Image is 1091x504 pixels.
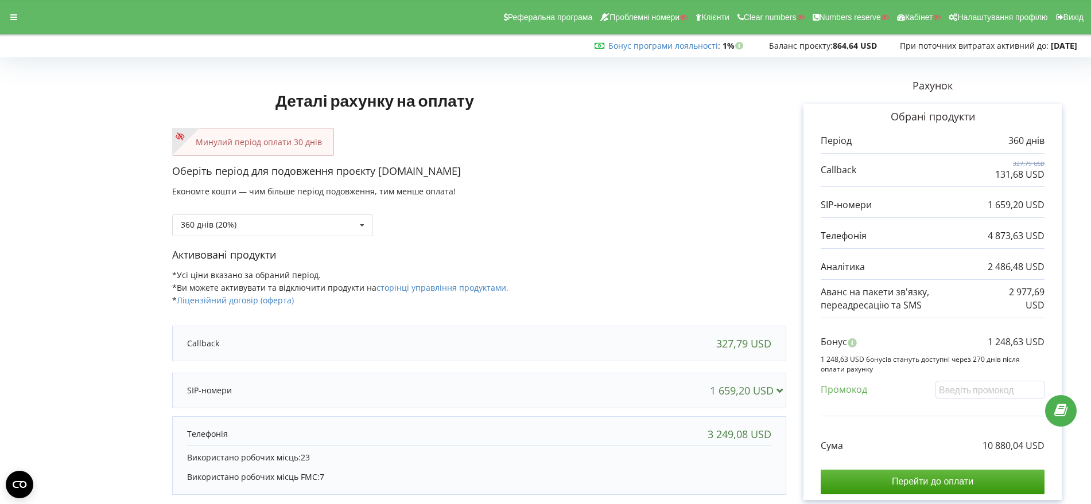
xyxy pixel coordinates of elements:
span: : [608,40,720,51]
p: 1 248,63 USD [988,335,1045,349]
span: Економте кошти — чим більше період подовження, тим менше оплата! [172,186,456,197]
span: *Ви можете активувати та відключити продукти на [172,282,508,293]
span: Баланс проєкту: [769,40,833,51]
p: 10 880,04 USD [983,439,1045,452]
p: Callback [187,338,219,349]
span: Реферальна програма [508,13,593,22]
p: 2 977,69 USD [997,286,1045,312]
p: Аванс на пакети зв'язку, переадресацію та SMS [821,286,997,312]
p: 1 248,63 USD бонусів стануть доступні через 270 днів після оплати рахунку [821,354,1045,374]
a: Ліцензійний договір (оферта) [177,295,294,306]
a: сторінці управління продуктами. [376,282,508,293]
p: Активовані продукти [172,248,786,263]
p: SIP-номери [821,198,872,212]
a: Бонус програми лояльності [608,40,718,51]
p: Період [821,134,852,147]
p: Аналітика [821,260,865,274]
span: Numbers reserve [820,13,881,22]
div: 1 659,20 USD [710,385,788,396]
span: 23 [301,452,310,463]
p: Телефонія [821,229,867,243]
div: 327,79 USD [716,338,771,349]
p: Використано робочих місць: [187,452,771,463]
p: 327,79 USD [995,159,1045,167]
span: 7 [320,471,324,482]
span: Проблемні номери [609,13,680,22]
p: Промокод [821,383,867,396]
p: Використано робочих місць FMC: [187,471,771,483]
p: 1 659,20 USD [988,198,1045,212]
p: Callback [821,163,856,177]
div: 360 днів (20%) [181,221,236,229]
p: Минулий період оплати 30 днів [184,136,322,148]
h1: Деталі рахунку на оплату [172,73,577,128]
strong: 864,64 USD [833,40,877,51]
span: Clear numbers [744,13,797,22]
p: Сума [821,439,843,452]
p: 4 873,63 USD [988,229,1045,243]
span: Вихід [1063,13,1084,22]
div: 3 249,08 USD [708,428,771,440]
span: *Усі ціни вказано за обраний період. [172,269,321,280]
span: Кабінет [905,13,933,22]
strong: 1% [723,40,746,51]
p: Бонус [821,335,847,349]
span: Налаштування профілю [957,13,1047,22]
button: Open CMP widget [6,471,33,498]
span: При поточних витратах активний до: [900,40,1049,51]
strong: [DATE] [1051,40,1077,51]
p: Телефонія [187,428,228,440]
p: 2 486,48 USD [988,260,1045,274]
p: SIP-номери [187,385,232,396]
input: Перейти до оплати [821,470,1045,494]
p: 360 днів [1008,134,1045,147]
span: Клієнти [701,13,729,22]
p: Обрані продукти [821,110,1045,124]
p: Оберіть період для подовження проєкту [DOMAIN_NAME] [172,164,786,179]
p: 131,68 USD [995,168,1045,181]
p: Рахунок [786,79,1079,93]
input: Введіть промокод [935,381,1045,398]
